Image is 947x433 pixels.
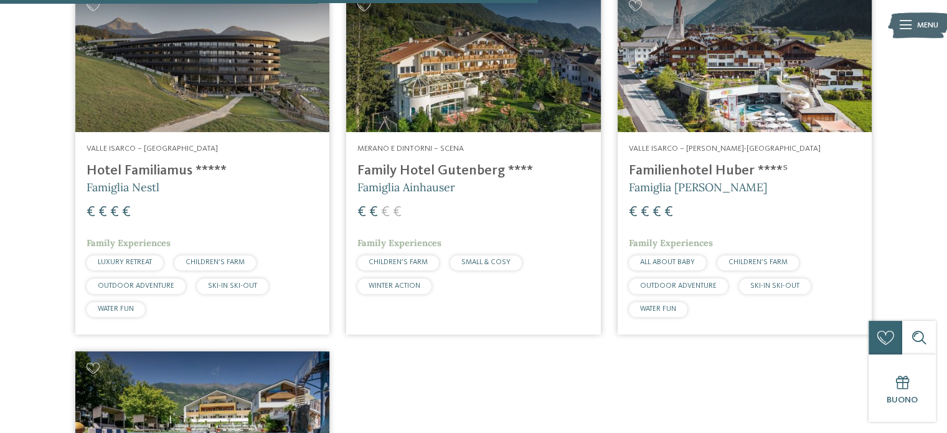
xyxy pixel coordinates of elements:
[641,205,649,220] span: €
[87,237,171,249] span: Family Experiences
[98,282,174,290] span: OUTDOOR ADVENTURE
[640,259,695,266] span: ALL ABOUT BABY
[357,145,464,153] span: Merano e dintorni – Scena
[186,259,245,266] span: CHILDREN’S FARM
[653,205,661,220] span: €
[98,305,134,313] span: WATER FUN
[369,205,378,220] span: €
[98,205,107,220] span: €
[357,237,441,249] span: Family Experiences
[461,259,511,266] span: SMALL & COSY
[728,259,788,266] span: CHILDREN’S FARM
[887,396,918,404] span: Buono
[393,205,402,220] span: €
[357,163,589,179] h4: Family Hotel Gutenberg ****
[629,145,821,153] span: Valle Isarco – [PERSON_NAME]-[GEOGRAPHIC_DATA]
[369,259,428,266] span: CHILDREN’S FARM
[640,282,717,290] span: OUTDOOR ADVENTURE
[869,354,936,422] a: Buono
[98,259,152,266] span: LUXURY RETREAT
[208,282,257,290] span: SKI-IN SKI-OUT
[629,180,767,194] span: Famiglia [PERSON_NAME]
[664,205,673,220] span: €
[750,282,799,290] span: SKI-IN SKI-OUT
[629,237,713,249] span: Family Experiences
[629,163,860,179] h4: Familienhotel Huber ****ˢ
[87,145,218,153] span: Valle Isarco – [GEOGRAPHIC_DATA]
[87,180,159,194] span: Famiglia Nestl
[629,205,638,220] span: €
[122,205,131,220] span: €
[640,305,676,313] span: WATER FUN
[357,205,366,220] span: €
[357,180,455,194] span: Famiglia Ainhauser
[369,282,420,290] span: WINTER ACTION
[87,205,95,220] span: €
[110,205,119,220] span: €
[381,205,390,220] span: €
